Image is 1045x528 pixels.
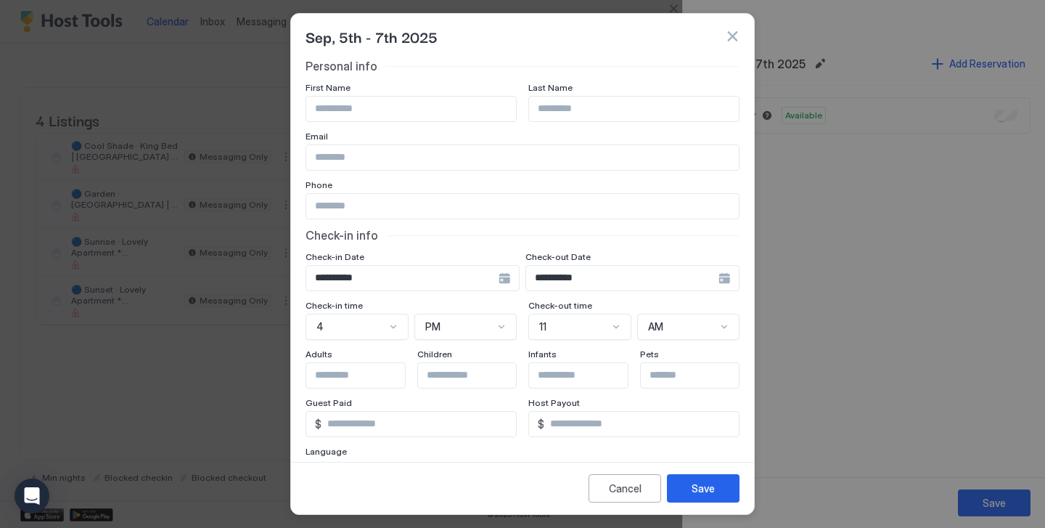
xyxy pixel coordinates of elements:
input: Input Field [306,363,425,388]
input: Input Field [306,194,739,219]
div: Open Intercom Messenger [15,479,49,513]
span: Phone [306,179,332,190]
input: Input Field [529,363,648,388]
input: Input Field [641,363,760,388]
span: Check-in Date [306,251,364,262]
span: Children [417,349,452,360]
span: $ [315,418,321,431]
button: Save [667,474,739,503]
span: PM [425,320,440,333]
span: Personal info [306,59,377,73]
span: Check-in info [306,228,378,243]
span: Adults [306,349,332,360]
input: Input Field [306,266,499,291]
span: First Name [306,82,351,93]
span: 4 [316,320,324,333]
span: Guest Paid [306,397,352,408]
span: Last Name [528,82,573,93]
span: Host Payout [528,397,580,408]
span: Infants [528,349,557,360]
span: 11 [539,320,546,333]
input: Input Field [306,97,516,121]
span: Email [306,131,328,142]
input: Input Field [306,145,739,170]
input: Input Field [526,266,718,291]
span: AM [648,320,663,333]
span: Sep, 5th - 7th 2025 [306,25,438,47]
span: Check-out Date [525,251,591,262]
span: Check-in time [306,300,363,311]
div: Cancel [609,481,642,496]
span: Language [306,446,347,457]
div: Save [692,481,715,496]
span: $ [538,418,544,431]
input: Input Field [321,412,516,436]
span: Check-out time [528,300,592,311]
button: Cancel [589,474,661,503]
input: Input Field [418,363,537,388]
span: Pets [640,349,659,360]
input: Input Field [544,412,739,436]
input: Input Field [529,97,739,121]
